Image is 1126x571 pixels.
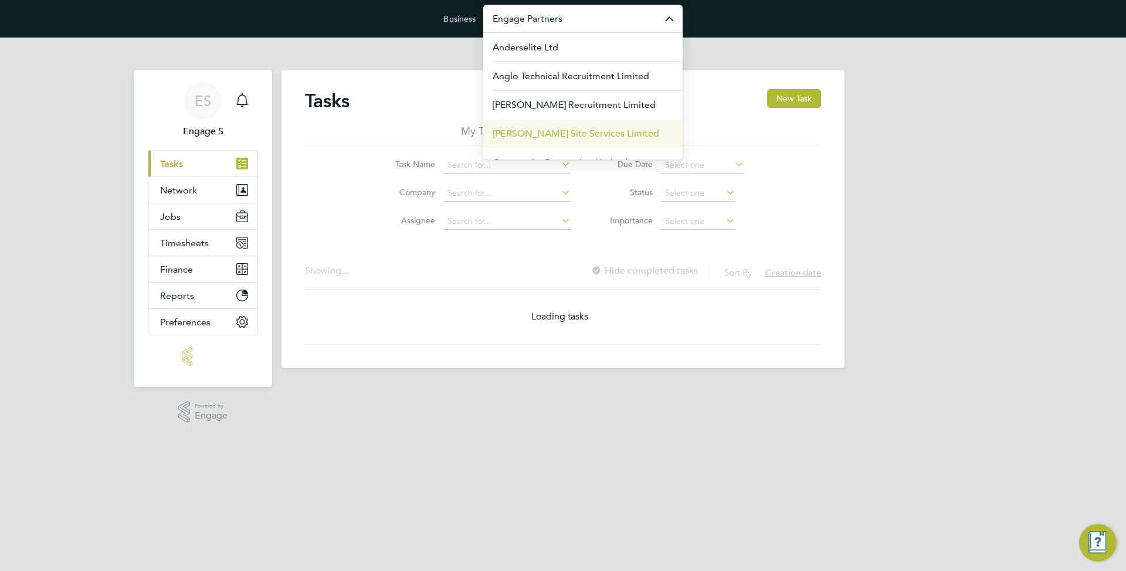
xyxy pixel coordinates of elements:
[443,13,476,24] label: Business
[493,127,659,141] span: [PERSON_NAME] Site Services Limited
[148,124,258,138] span: Engage S
[305,89,350,113] h2: Tasks
[382,187,435,198] label: Company
[160,317,211,328] span: Preferences
[134,70,272,387] nav: Main navigation
[160,264,193,275] span: Finance
[493,98,656,112] span: [PERSON_NAME] Recruitment Limited
[160,237,209,249] span: Timesheets
[148,230,257,256] button: Timesheets
[443,185,571,202] input: Search for...
[461,124,503,145] li: My Tasks
[148,151,257,176] a: Tasks
[661,185,735,202] input: Select one
[493,69,649,83] span: Anglo Technical Recruitment Limited
[661,157,744,174] input: Select one
[382,159,435,169] label: Task Name
[765,267,821,278] span: Creation date
[160,158,183,169] span: Tasks
[160,211,181,222] span: Jobs
[148,347,258,366] a: Go to home page
[148,203,257,229] button: Jobs
[493,40,558,55] span: Anderselite Ltd
[531,311,589,322] span: Loading tasks
[724,267,752,278] label: Sort By
[493,155,628,169] span: Community Resourcing Limited
[195,411,228,421] span: Engage
[148,309,257,335] button: Preferences
[382,215,435,226] label: Assignee
[600,215,653,226] label: Importance
[195,93,211,108] span: ES
[182,347,224,366] img: engage-logo-retina.png
[148,256,257,282] button: Finance
[148,82,258,138] a: ESEngage S
[160,290,194,301] span: Reports
[661,213,735,230] input: Select one
[341,265,348,277] span: ...
[591,265,698,277] label: Hide completed tasks
[600,159,653,169] label: Due Date
[148,177,257,203] button: Network
[600,187,653,198] label: Status
[178,401,228,423] a: Powered byEngage
[767,89,821,108] button: New Task
[195,401,228,411] span: Powered by
[443,157,571,174] input: Search for...
[443,213,571,230] input: Search for...
[148,283,257,308] button: Reports
[1079,524,1117,562] button: Engage Resource Center
[160,185,197,196] span: Network
[305,265,351,277] div: Showing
